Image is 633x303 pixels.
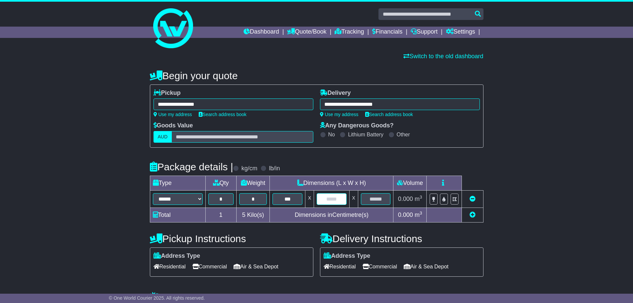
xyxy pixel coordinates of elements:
a: Add new item [470,212,475,218]
span: Residential [154,261,186,272]
a: Quote/Book [287,27,326,38]
span: © One World Courier 2025. All rights reserved. [109,295,205,301]
h4: Warranty & Insurance [150,292,483,303]
label: Pickup [154,89,181,97]
td: x [305,191,314,208]
td: Volume [393,176,427,191]
span: Air & Sea Depot [234,261,278,272]
label: lb/in [269,165,280,172]
label: Any Dangerous Goods? [320,122,394,129]
td: Dimensions in Centimetre(s) [270,208,393,223]
span: Commercial [363,261,397,272]
label: Address Type [324,252,370,260]
h4: Begin your quote [150,70,483,81]
a: Support [411,27,438,38]
label: No [328,131,335,138]
h4: Pickup Instructions [150,233,313,244]
a: Use my address [320,112,359,117]
td: Qty [205,176,236,191]
label: Address Type [154,252,200,260]
a: Use my address [154,112,192,117]
a: Search address book [365,112,413,117]
span: Residential [324,261,356,272]
label: Lithium Battery [348,131,383,138]
sup: 3 [420,195,422,200]
td: Kilo(s) [236,208,270,223]
span: m [415,212,422,218]
a: Switch to the old dashboard [403,53,483,60]
td: x [349,191,358,208]
label: Goods Value [154,122,193,129]
h4: Delivery Instructions [320,233,483,244]
td: Type [150,176,205,191]
td: Weight [236,176,270,191]
label: Delivery [320,89,351,97]
label: AUD [154,131,172,143]
span: Air & Sea Depot [404,261,449,272]
span: 0.000 [398,212,413,218]
sup: 3 [420,211,422,216]
label: kg/cm [241,165,257,172]
a: Tracking [335,27,364,38]
span: Commercial [192,261,227,272]
span: m [415,196,422,202]
td: 1 [205,208,236,223]
a: Settings [446,27,475,38]
span: 5 [242,212,245,218]
a: Dashboard [244,27,279,38]
label: Other [397,131,410,138]
td: Dimensions (L x W x H) [270,176,393,191]
a: Remove this item [470,196,475,202]
span: 0.000 [398,196,413,202]
a: Search address book [199,112,247,117]
a: Financials [372,27,402,38]
h4: Package details | [150,161,233,172]
td: Total [150,208,205,223]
